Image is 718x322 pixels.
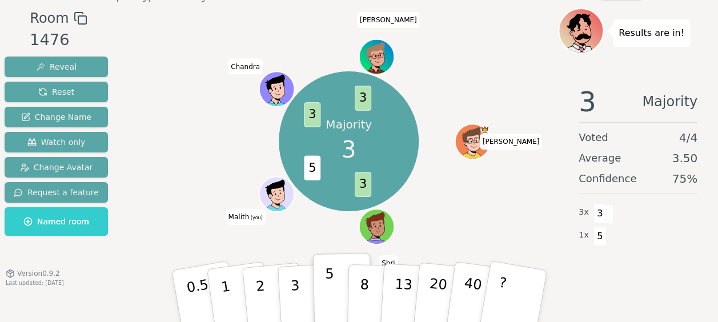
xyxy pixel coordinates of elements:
[579,130,608,146] span: Voted
[20,162,93,173] span: Change Avatar
[579,206,589,219] span: 3 x
[5,207,108,236] button: Named room
[304,102,320,127] span: 3
[342,132,356,167] span: 3
[5,82,108,102] button: Reset
[357,12,420,28] span: Click to change your name
[5,57,108,77] button: Reveal
[355,172,371,197] span: 3
[38,86,74,98] span: Reset
[5,132,108,152] button: Watch only
[21,111,91,123] span: Change Name
[679,130,697,146] span: 4 / 4
[642,88,697,115] span: Majority
[593,227,607,246] span: 5
[36,61,77,73] span: Reveal
[249,215,263,220] span: (you)
[30,8,69,29] span: Room
[304,156,320,180] span: 5
[5,157,108,178] button: Change Avatar
[6,280,64,286] span: Last updated: [DATE]
[5,182,108,203] button: Request a feature
[593,204,607,223] span: 3
[480,125,488,134] span: Jeff is the host
[579,229,589,241] span: 1 x
[228,58,263,74] span: Click to change your name
[6,269,60,278] button: Version0.9.2
[619,25,684,41] p: Results are in!
[23,216,89,227] span: Named room
[17,269,60,278] span: Version 0.9.2
[30,29,87,52] div: 1476
[579,150,621,166] span: Average
[355,86,371,111] span: 3
[326,116,372,132] p: Majority
[379,255,398,271] span: Click to change your name
[672,150,697,166] span: 3.50
[225,208,265,224] span: Click to change your name
[27,136,86,148] span: Watch only
[14,187,99,198] span: Request a feature
[672,171,697,187] span: 75 %
[5,107,108,127] button: Change Name
[480,134,543,150] span: Click to change your name
[579,171,636,187] span: Confidence
[579,88,596,115] span: 3
[260,178,293,211] button: Click to change your avatar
